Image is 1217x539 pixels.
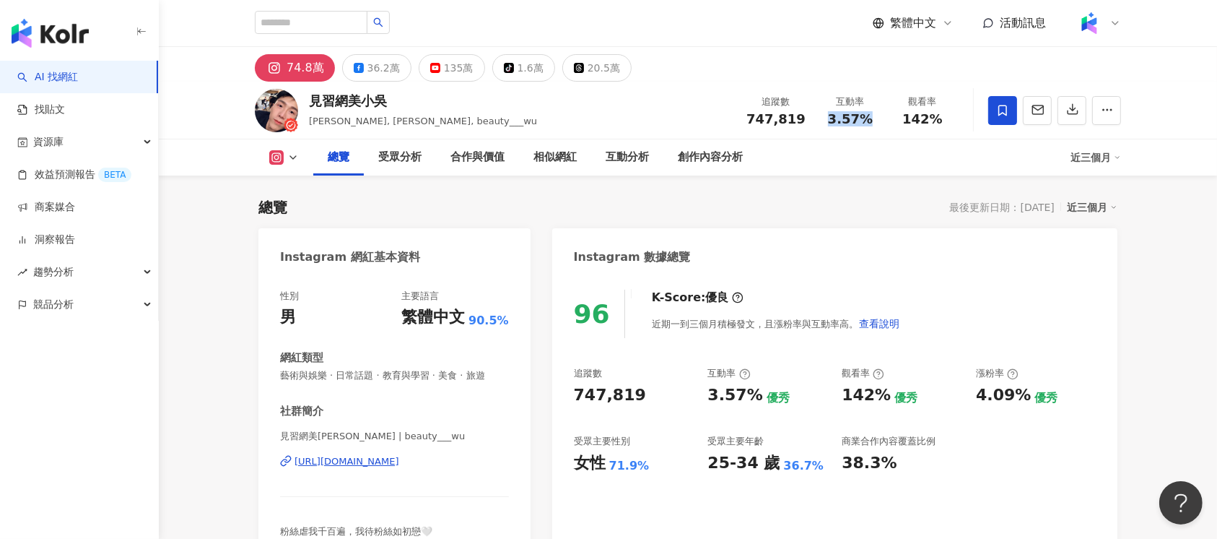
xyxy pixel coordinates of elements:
[574,452,606,475] div: 女性
[419,54,485,82] button: 135萬
[828,112,873,126] span: 3.57%
[280,249,420,265] div: Instagram 網紅基本資料
[255,89,298,132] img: KOL Avatar
[309,116,537,126] span: [PERSON_NAME], [PERSON_NAME], beauty___wu
[280,306,296,329] div: 男
[295,455,399,468] div: [URL][DOMAIN_NAME]
[33,288,74,321] span: 競品分析
[12,19,89,48] img: logo
[784,458,824,474] div: 36.7%
[492,54,555,82] button: 1.6萬
[707,452,780,475] div: 25-34 歲
[17,70,78,85] a: searchAI 找網紅
[1034,390,1057,406] div: 優秀
[287,58,324,78] div: 74.8萬
[894,390,917,406] div: 優秀
[707,435,764,448] div: 受眾主要年齡
[367,58,400,78] div: 36.2萬
[280,404,323,419] div: 社群簡介
[895,95,950,109] div: 觀看率
[574,384,646,407] div: 747,819
[373,17,383,27] span: search
[588,58,620,78] div: 20.5萬
[706,290,729,306] div: 優良
[606,149,649,166] div: 互動分析
[280,430,509,443] span: 見習網美[PERSON_NAME] | beauty___wu
[255,54,335,82] button: 74.8萬
[842,367,884,380] div: 觀看率
[1159,481,1203,525] iframe: Help Scout Beacon - Open
[518,58,544,78] div: 1.6萬
[33,256,74,288] span: 趨勢分析
[678,149,743,166] div: 創作內容分析
[17,267,27,277] span: rise
[309,92,537,110] div: 見習網美小吳
[17,233,75,247] a: 洞察報告
[842,435,935,448] div: 商業合作內容覆蓋比例
[17,200,75,215] a: 商案媒合
[1000,16,1046,30] span: 活動訊息
[401,290,439,303] div: 主要語言
[976,367,1018,380] div: 漲粉率
[746,111,806,126] span: 747,819
[468,313,509,329] span: 90.5%
[823,95,878,109] div: 互動率
[574,299,610,329] div: 96
[707,367,750,380] div: 互動率
[258,197,287,217] div: 總覽
[858,309,900,338] button: 查看說明
[1076,9,1103,37] img: Kolr%20app%20icon%20%281%29.png
[280,290,299,303] div: 性別
[574,367,602,380] div: 追蹤數
[950,202,1055,213] div: 最後更新日期：[DATE]
[652,309,900,338] div: 近期一到三個月積極發文，且漲粉率與互動率高。
[574,435,630,448] div: 受眾主要性別
[574,249,691,265] div: Instagram 數據總覽
[328,149,349,166] div: 總覽
[859,318,899,329] span: 查看說明
[842,384,891,407] div: 142%
[342,54,411,82] button: 36.2萬
[280,455,509,468] a: [URL][DOMAIN_NAME]
[767,390,790,406] div: 優秀
[533,149,577,166] div: 相似網紅
[1070,146,1121,169] div: 近三個月
[17,168,131,182] a: 效益預測報告BETA
[902,112,943,126] span: 142%
[609,458,650,474] div: 71.9%
[378,149,422,166] div: 受眾分析
[280,350,323,366] div: 網紅類型
[707,384,762,407] div: 3.57%
[976,384,1031,407] div: 4.09%
[562,54,632,82] button: 20.5萬
[890,15,936,31] span: 繁體中文
[401,306,465,329] div: 繁體中文
[17,103,65,117] a: 找貼文
[450,149,505,166] div: 合作與價值
[746,95,806,109] div: 追蹤數
[280,369,509,382] span: 藝術與娛樂 · 日常話題 · 教育與學習 · 美食 · 旅遊
[33,126,64,158] span: 資源庫
[1067,198,1117,217] div: 近三個月
[652,290,743,306] div: K-Score :
[842,452,897,475] div: 38.3%
[444,58,474,78] div: 135萬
